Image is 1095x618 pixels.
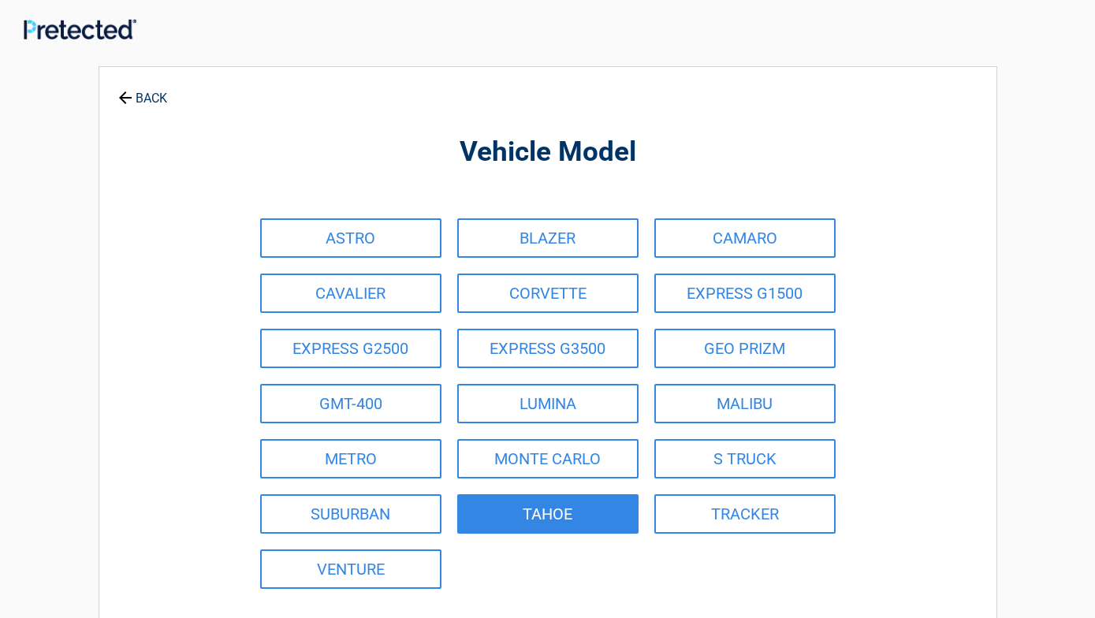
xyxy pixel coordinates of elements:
[24,19,136,39] img: Main Logo
[457,494,639,534] a: TAHOE
[457,274,639,313] a: CORVETTE
[654,439,836,478] a: S TRUCK
[457,218,639,258] a: BLAZER
[260,329,441,368] a: EXPRESS G2500
[260,218,441,258] a: ASTRO
[186,134,910,171] h2: Vehicle Model
[457,329,639,368] a: EXPRESS G3500
[654,218,836,258] a: CAMARO
[115,77,170,105] a: BACK
[654,384,836,423] a: MALIBU
[457,384,639,423] a: LUMINA
[654,274,836,313] a: EXPRESS G1500
[457,439,639,478] a: MONTE CARLO
[260,494,441,534] a: SUBURBAN
[260,274,441,313] a: CAVALIER
[654,494,836,534] a: TRACKER
[260,384,441,423] a: GMT-400
[654,329,836,368] a: GEO PRIZM
[260,439,441,478] a: METRO
[260,549,441,589] a: VENTURE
